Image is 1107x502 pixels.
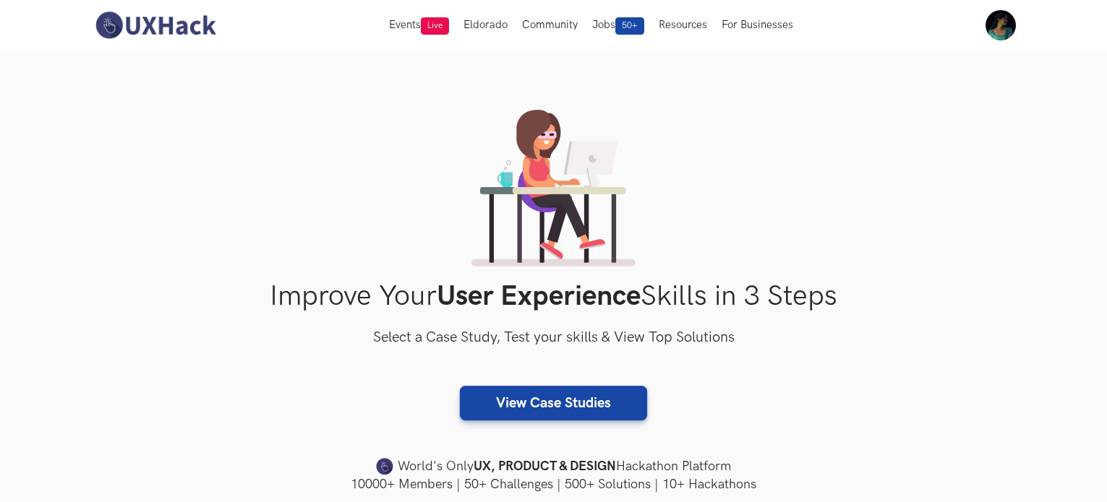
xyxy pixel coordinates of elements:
a: View Case Studies [460,386,647,420]
span: Live [421,17,449,35]
h1: Improve Your Skills in 3 Steps [91,280,1017,313]
img: Your profile pic [986,10,1016,40]
h3: Select a Case Study, Test your skills & View Top Solutions [91,326,1017,350]
img: UXHack-logo.png [91,10,220,40]
img: uxhack-favicon-image.png [376,457,393,476]
strong: User Experience [437,280,641,313]
img: lady working on laptop [471,110,636,267]
span: 50+ [615,17,644,35]
h4: World's Only Hackathon Platform [91,456,1017,477]
strong: UX, PRODUCT & DESIGN [474,456,616,477]
h4: 10000+ Members | 50+ Challenges | 500+ Solutions | 10+ Hackathons [91,475,1017,493]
